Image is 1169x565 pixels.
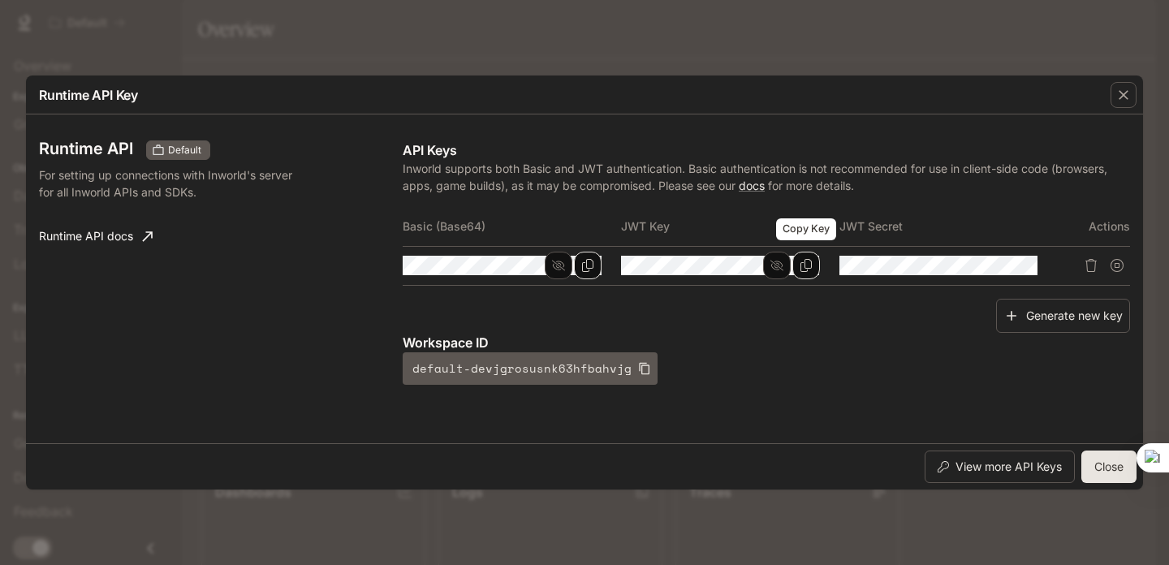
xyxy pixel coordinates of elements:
span: Default [162,143,208,157]
button: View more API Keys [925,451,1075,483]
p: Workspace ID [403,333,1130,352]
a: Runtime API docs [32,220,159,252]
a: docs [739,179,765,192]
button: Close [1081,451,1137,483]
p: API Keys [403,140,1130,160]
button: Suspend API key [1104,252,1130,278]
th: JWT Key [621,207,839,246]
button: default-devjgrosusnk63hfbahvjg [403,352,658,385]
button: Copy Basic (Base64) [574,252,602,279]
th: Actions [1057,207,1130,246]
th: JWT Secret [839,207,1058,246]
p: For setting up connections with Inworld's server for all Inworld APIs and SDKs. [39,166,302,201]
th: Basic (Base64) [403,207,621,246]
button: Generate new key [996,299,1130,334]
div: These keys will apply to your current workspace only [146,140,210,160]
div: Copy Key [776,218,836,240]
button: Delete API key [1078,252,1104,278]
p: Inworld supports both Basic and JWT authentication. Basic authentication is not recommended for u... [403,160,1130,194]
h3: Runtime API [39,140,133,157]
button: Copy Key [792,252,820,279]
p: Runtime API Key [39,85,138,105]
